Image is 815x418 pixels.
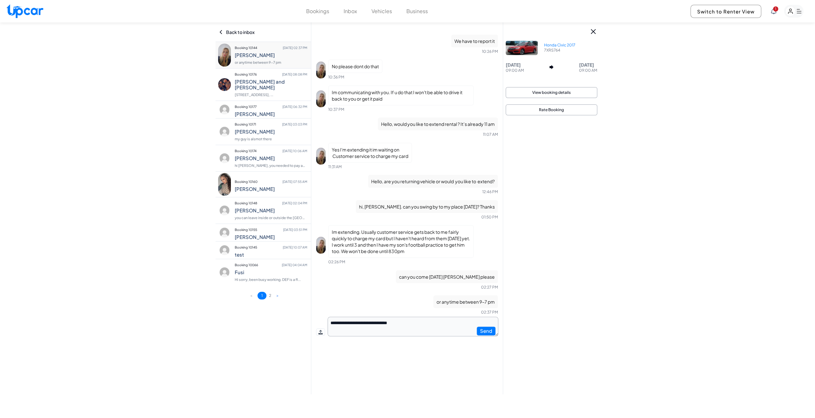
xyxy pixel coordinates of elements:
span: [DATE] 03:03 PM [282,120,307,129]
img: profile [316,90,326,107]
p: Booking 10171 [235,120,307,129]
span: 10:36 PM [328,75,344,79]
p: hi, [PERSON_NAME]. can you swing by to my place [DATE]? Thanks [356,200,498,213]
h4: [PERSON_NAME] [235,234,307,240]
span: [DATE] 07:55 AM [282,177,307,186]
span: [DATE] 10:07 AM [282,243,307,252]
img: profile [218,244,231,257]
button: Vehicles [371,7,392,15]
span: 02:26 PM [328,259,345,264]
span: [DATE] 02:37 PM [282,43,307,52]
img: profile [218,103,231,116]
button: View booking details [506,87,597,98]
p: [STREET_ADDRESS], ... [235,90,307,99]
span: [DATE] 03:51 PM [283,225,307,234]
p: Booking 10160 [235,177,307,186]
p: Booking 10144 [235,43,307,52]
button: Inbox [344,7,357,15]
p: Booking 10148 [235,199,307,208]
p: Yes I'm extending it im waiting on Customer service to charge my card [328,143,412,163]
span: You have new notifications [773,6,778,12]
p: [DATE] [579,61,597,68]
p: Booking 10145 [235,243,307,252]
button: < [246,292,256,299]
p: you can leave inside or outside the [GEOGRAPHIC_DATA] ... [235,213,307,222]
p: 7XRS764 [544,48,575,53]
span: 10:26 PM [482,49,498,54]
p: hi [PERSON_NAME], you needed to pay and extend ... [235,161,307,170]
p: can you come [DATE] [PERSON_NAME] please [396,270,498,283]
p: Booking 10066 [235,260,307,269]
p: [DATE] [506,61,524,68]
button: > [274,292,281,299]
img: profile [218,125,231,138]
span: 02:37 PM [481,310,498,315]
button: Rate Booking [506,104,597,115]
span: 11:07 AM [483,132,498,137]
img: profile [316,237,326,254]
span: [DATE] 10:06 AM [282,146,307,155]
img: profile [316,148,326,165]
img: Car Image [506,41,538,55]
p: Hi sorry, been busy working. DEF is a fl... [235,275,307,284]
p: Booking 10174 [235,146,307,155]
p: or anytime between 9-7 pm [235,58,307,67]
p: or anytime between 9-7 pm [433,295,498,308]
button: Send [477,326,496,336]
p: my guy is alsmot there [235,135,307,143]
img: profile [218,78,231,91]
p: Booking 10155 [235,225,307,234]
h4: Fusi [235,269,307,275]
button: Switch to Renter View [690,5,761,18]
p: We have to report it [451,35,498,47]
button: 2 [266,292,274,299]
p: Hello, are you returning vehicle or would you like to extend? [368,175,498,188]
img: profile [218,266,231,279]
span: [DATE] 04:04 AM [281,260,307,269]
p: 09:00 AM [506,68,524,73]
img: profile [218,204,231,217]
h4: [PERSON_NAME] [235,208,307,213]
span: [DATE] 06:32 PM [282,102,307,111]
h4: [PERSON_NAME] [235,52,307,58]
span: [DATE] 08:08 PM [282,70,307,79]
h4: test [235,252,307,258]
p: Im communicating with you. If u do that I won't be able to drive it back to you or get it paid [328,86,474,105]
p: No please dont do that [328,60,382,73]
span: 12:46 PM [482,189,498,194]
div: Back to inbox [219,22,308,42]
p: Booking 10176 [235,70,307,79]
span: 10:37 PM [328,107,344,112]
h4: [PERSON_NAME] [235,129,307,135]
h4: [PERSON_NAME] and [PERSON_NAME] [235,79,307,90]
img: profile [218,152,231,165]
p: Honda Civic 2017 [544,43,575,48]
span: 11:31 AM [328,164,342,169]
span: 01:50 PM [481,215,498,219]
p: Im extending. Usually customer service gets back to me fairly quickly to charge my card but I hav... [328,225,474,258]
span: 02:27 PM [481,285,498,290]
img: profile [218,226,231,239]
img: profile [218,44,231,66]
img: profile [218,173,231,196]
button: Bookings [306,7,329,15]
h4: [PERSON_NAME] [235,155,307,161]
img: profile [316,61,326,78]
button: 1 [257,292,266,299]
span: [DATE] 02:04 PM [282,199,307,208]
h4: [PERSON_NAME] [235,111,307,117]
p: Booking 10177 [235,102,307,111]
button: Business [406,7,428,15]
p: Hello, would you like to extend rental ? It’s already 11 am [378,118,498,130]
p: 09:00 AM [579,68,597,73]
img: Upcar Logo [6,4,43,18]
h4: [PERSON_NAME] [235,186,307,192]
